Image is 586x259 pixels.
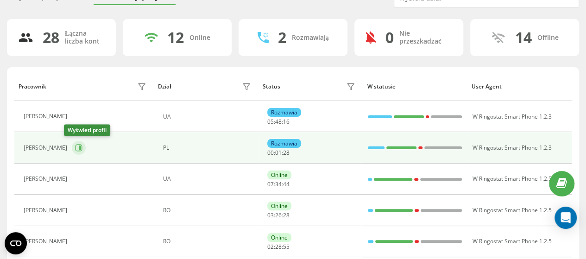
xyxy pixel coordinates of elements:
span: 28 [283,211,290,219]
div: : : [267,181,290,188]
div: [PERSON_NAME] [24,207,69,214]
span: W Ringostat Smart Phone 1.2.3 [472,113,551,120]
div: 12 [167,29,184,46]
div: UA [163,176,253,182]
div: Dział [158,83,171,90]
span: 28 [275,243,282,251]
div: UA [163,114,253,120]
div: Online [267,171,291,179]
div: Rozmawia [267,108,301,117]
div: Łączna liczba kont [65,30,105,45]
div: Online [267,233,291,242]
div: : : [267,150,290,156]
span: 05 [267,118,274,126]
div: [PERSON_NAME] [24,113,69,120]
span: 48 [275,118,282,126]
div: [PERSON_NAME] [24,238,69,245]
div: 28 [43,29,59,46]
div: Nie przeszkadzać [399,30,452,45]
div: PL [163,145,253,151]
div: 0 [385,29,394,46]
span: 28 [283,149,290,157]
span: 02 [267,243,274,251]
div: Open Intercom Messenger [554,207,577,229]
div: Offline [537,34,559,42]
div: W statusie [367,83,463,90]
div: Pracownik [19,83,46,90]
div: RO [163,207,253,214]
div: Online [189,34,210,42]
span: W Ringostat Smart Phone 1.2.3 [472,144,551,152]
div: RO [163,238,253,245]
div: 14 [515,29,532,46]
div: : : [267,244,290,250]
span: 07 [267,180,274,188]
span: W Ringostat Smart Phone 1.2.5 [472,175,551,183]
span: 26 [275,211,282,219]
div: [PERSON_NAME] [24,145,69,151]
div: : : [267,212,290,219]
span: 00 [267,149,274,157]
span: 34 [275,180,282,188]
div: [PERSON_NAME] [24,176,69,182]
button: Open CMP widget [5,232,27,254]
span: 16 [283,118,290,126]
div: User Agent [472,83,567,90]
div: Rozmawia [267,139,301,148]
div: Wyświetl profil [64,125,110,136]
span: W Ringostat Smart Phone 1.2.5 [472,206,551,214]
div: Status [263,83,280,90]
div: Rozmawiają [292,34,329,42]
span: 44 [283,180,290,188]
div: Online [267,202,291,210]
span: 55 [283,243,290,251]
span: W Ringostat Smart Phone 1.2.5 [472,237,551,245]
span: 01 [275,149,282,157]
div: 2 [278,29,286,46]
div: : : [267,119,290,125]
span: 03 [267,211,274,219]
